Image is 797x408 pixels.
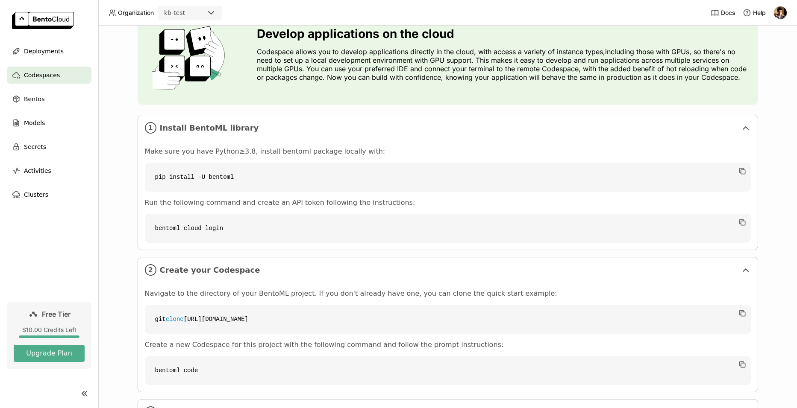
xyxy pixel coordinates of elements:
a: Bentos [7,90,91,108]
a: Deployments [7,43,91,60]
p: Run the following command and create an API token following the instructions: [145,198,751,207]
a: Free Tier$10.00 Credits LeftUpgrade Plan [7,302,91,369]
code: pip install -U bentoml [145,163,751,192]
img: Kalpriksh Bist [774,6,787,19]
a: Activities [7,162,91,179]
div: kb-test [164,9,185,17]
div: $10.00 Credits Left [14,326,85,334]
h3: Develop applications on the cloud [257,27,751,41]
i: 1 [145,122,156,134]
div: Help [743,9,766,17]
span: Clusters [24,189,48,200]
code: git [URL][DOMAIN_NAME] [145,305,751,334]
span: clone [166,316,184,323]
span: Create your Codespace [160,265,737,275]
code: bentoml cloud login [145,214,751,243]
span: Activities [24,166,51,176]
p: Create a new Codespace for this project with the following command and follow the prompt instruct... [145,341,751,349]
span: Bentos [24,94,44,104]
a: Clusters [7,186,91,203]
div: 1Install BentoML library [138,115,758,140]
img: logo [12,12,74,29]
div: 2Create your Codespace [138,257,758,283]
span: Help [753,9,766,17]
span: Models [24,118,45,128]
i: 2 [145,264,156,276]
span: Free Tier [42,310,71,318]
span: Docs [721,9,735,17]
span: Organization [118,9,154,17]
a: Codespaces [7,67,91,84]
a: Secrets [7,138,91,155]
code: bentoml code [145,356,751,385]
span: Codespaces [24,70,60,80]
button: Upgrade Plan [14,345,85,362]
input: Selected kb-test. [186,9,187,17]
p: Make sure you have Python≥3.8, install bentoml package locally with: [145,147,751,156]
p: Navigate to the directory of your BentoML project. If you don't already have one, you can clone t... [145,289,751,298]
a: Docs [711,9,735,17]
span: Install BentoML library [160,123,737,133]
a: Models [7,114,91,131]
p: Codespace allows you to develop applications directly in the cloud, with access a variety of inst... [257,47,751,82]
span: Secrets [24,142,46,152]
img: cover onboarding [144,26,236,90]
span: Deployments [24,46,64,56]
